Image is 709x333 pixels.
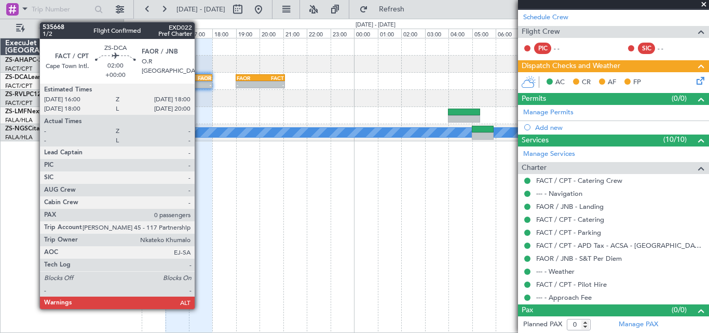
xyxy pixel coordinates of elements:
a: Manage Permits [523,108,574,118]
span: ZS-RVL [5,91,26,98]
div: - [166,82,189,88]
input: Trip Number [32,2,91,17]
div: FACT [261,75,284,81]
span: FP [633,77,641,88]
div: SIC [638,43,655,54]
a: FACT / CPT - Parking [536,228,601,237]
div: 03:00 [425,29,448,38]
a: Manage PAX [619,319,658,330]
span: Refresh [370,6,414,13]
div: [DATE] - [DATE] [356,21,396,30]
button: Only With Activity [11,20,113,37]
div: [DATE] - [DATE] [126,21,166,30]
span: ZS-NGS [5,126,28,132]
span: CR [582,77,591,88]
a: ZS-NGSCitation Ultra [5,126,67,132]
span: AF [608,77,616,88]
div: 23:00 [331,29,354,38]
div: 17:00 [189,29,212,38]
a: FACT / CPT - Pilot Hire [536,280,607,289]
div: 00:00 [354,29,377,38]
div: - [261,82,284,88]
a: --- - Navigation [536,189,582,198]
div: 06:00 [496,29,519,38]
span: Permits [522,93,546,105]
div: 04:00 [448,29,472,38]
div: - [188,82,211,88]
a: FACT/CPT [5,65,32,73]
div: 19:00 [236,29,260,38]
a: FACT / CPT - Catering Crew [536,176,622,185]
a: FACT / CPT - Catering [536,215,604,224]
div: PIC [534,43,551,54]
div: 18:00 [212,29,236,38]
div: 05:00 [472,29,496,38]
a: --- - Weather [536,267,575,276]
a: ZS-RVLPC12/NG [5,91,53,98]
div: - [237,82,261,88]
span: ZS-DCA [5,74,28,81]
a: FAOR / JNB - S&T Per Diem [536,254,622,263]
span: [DATE] - [DATE] [176,5,225,14]
div: 22:00 [307,29,330,38]
span: (0/0) [672,93,687,104]
div: 02:00 [401,29,425,38]
span: Charter [522,162,547,174]
div: - - [554,44,577,53]
a: ZS-LMFNextant 400XTi [5,109,73,115]
a: ZS-DCALearjet 45 [5,74,58,81]
a: FACT/CPT [5,82,32,90]
div: FACT [166,75,189,81]
div: FAOR [237,75,261,81]
div: 01:00 [378,29,401,38]
div: Add new [535,123,704,132]
span: AC [555,77,565,88]
div: 20:00 [260,29,283,38]
span: (10/10) [663,134,687,145]
label: Planned PAX [523,319,562,330]
div: 21:00 [283,29,307,38]
span: ZS-AHA [5,57,29,63]
div: 14:00 [118,29,142,38]
span: Only With Activity [27,25,110,32]
a: Schedule Crew [523,12,568,23]
div: 16:00 [166,29,189,38]
span: Dispatch Checks and Weather [522,60,620,72]
a: --- - Approach Fee [536,293,592,302]
span: (0/0) [672,304,687,315]
span: Services [522,135,549,146]
a: FAOR / JNB - Landing [536,202,604,211]
a: Manage Services [523,149,575,159]
a: ZS-AHAPC-24 [5,57,46,63]
a: FALA/HLA [5,116,33,124]
span: Flight Crew [522,26,560,38]
span: Pax [522,304,533,316]
a: FALA/HLA [5,134,33,141]
button: Refresh [354,1,417,18]
div: - - [658,44,681,53]
span: ZS-LMF [5,109,27,115]
div: 15:00 [142,29,165,38]
a: FACT/CPT [5,99,32,107]
div: FAOR [188,75,211,81]
a: FACT / CPT - APD Tax - ACSA - [GEOGRAPHIC_DATA] International FACT / CPT [536,241,704,250]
